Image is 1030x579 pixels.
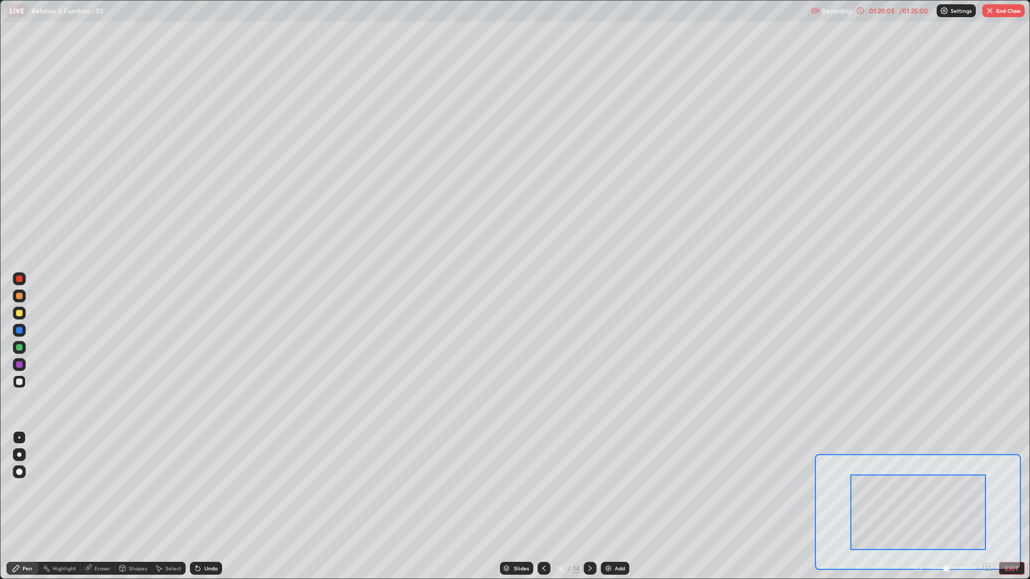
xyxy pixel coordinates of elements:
div: Highlight [53,566,76,571]
div: Add [615,566,625,571]
div: Shapes [129,566,147,571]
div: Slides [514,566,529,571]
div: / [568,565,571,571]
div: / 01:25:00 [897,8,930,14]
button: EXIT [999,562,1025,575]
img: add-slide-button [604,564,613,573]
div: Select [165,566,181,571]
div: Eraser [94,566,111,571]
div: Undo [204,566,218,571]
p: Relation & Function - 02 [32,6,103,15]
div: 14 [573,563,579,573]
button: End Class [982,4,1025,17]
div: Pen [23,566,32,571]
div: 14 [555,565,565,571]
div: 01:20:05 [867,8,897,14]
p: LIVE [10,6,24,15]
p: Recording [822,7,852,15]
img: class-settings-icons [940,6,948,15]
p: Settings [951,8,972,13]
img: end-class-cross [985,6,994,15]
img: recording.375f2c34.svg [811,6,820,15]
